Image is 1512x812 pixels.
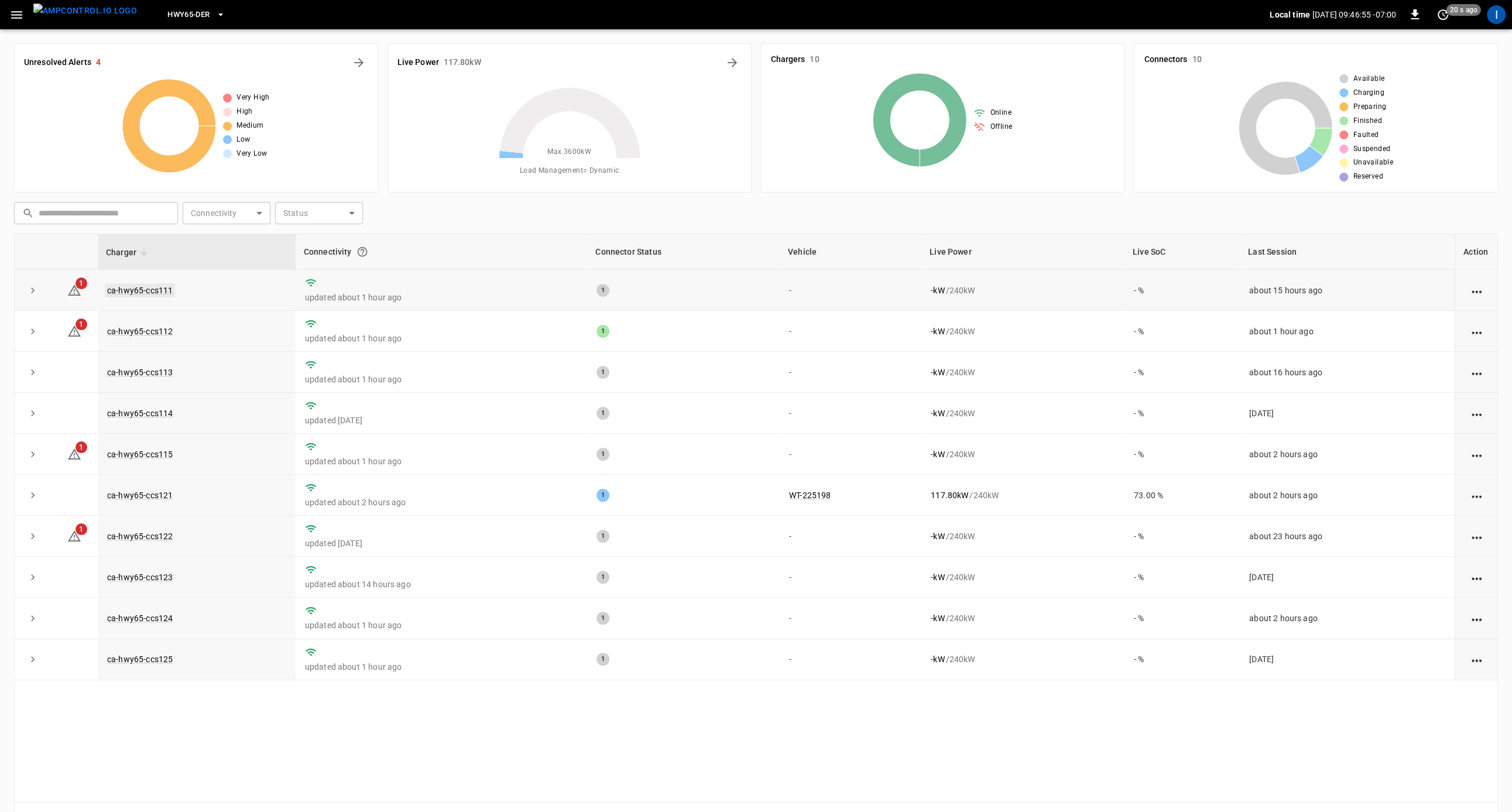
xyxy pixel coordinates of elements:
span: Available [1353,73,1384,85]
span: Suspended [1353,143,1390,155]
div: action cell options [1469,653,1484,665]
div: / 240 kW [931,366,1115,378]
div: 1 [596,325,609,338]
td: [DATE] [1240,557,1455,598]
h6: 10 [1192,53,1201,66]
p: - kW [931,285,944,296]
img: ampcontrol.io logo [33,4,137,18]
div: 1 [596,407,609,420]
div: action cell options [1469,326,1484,337]
div: action cell options [1469,489,1484,501]
div: 1 [596,284,609,297]
a: ca-hwy65-ccs125 [107,655,173,664]
p: - kW [931,653,944,665]
span: Finished [1353,115,1381,127]
button: expand row [24,527,42,545]
button: expand row [24,282,42,299]
div: / 240 kW [931,530,1115,542]
td: - [780,311,921,352]
span: Very High [236,92,270,104]
span: Load Management = Dynamic [520,165,619,177]
p: updated about 1 hour ago [305,333,578,344]
div: / 240 kW [931,612,1115,624]
span: Very Low [236,148,267,160]
div: action cell options [1469,612,1484,624]
td: - % [1124,639,1240,680]
span: 1 [76,277,87,289]
td: about 2 hours ago [1240,434,1455,475]
span: 1 [76,523,87,535]
p: 117.80 kW [931,489,968,501]
a: 1 [67,285,81,294]
td: - % [1124,311,1240,352]
div: action cell options [1469,571,1484,583]
div: action cell options [1469,285,1484,296]
p: - kW [931,407,944,419]
button: expand row [24,323,42,340]
td: about 23 hours ago [1240,516,1455,557]
span: Reserved [1353,171,1383,183]
div: / 240 kW [931,448,1115,460]
div: Connectivity [304,241,580,262]
p: updated about 1 hour ago [305,455,578,467]
td: - [780,434,921,475]
button: expand row [24,446,42,463]
p: updated [DATE] [305,414,578,426]
h6: 4 [96,56,101,69]
span: Offline [990,121,1012,133]
p: updated [DATE] [305,537,578,549]
p: - kW [931,366,944,378]
td: about 1 hour ago [1240,311,1455,352]
div: 1 [596,571,609,584]
p: updated about 2 hours ago [305,496,578,508]
td: - [780,270,921,311]
span: Unavailable [1353,157,1393,169]
div: action cell options [1469,530,1484,542]
span: Low [236,134,250,146]
td: about 2 hours ago [1240,598,1455,639]
td: - [780,393,921,434]
p: updated about 14 hours ago [305,578,578,590]
td: - % [1124,352,1240,393]
td: 73.00 % [1124,475,1240,516]
a: ca-hwy65-ccs115 [107,450,173,459]
span: Online [990,107,1011,119]
td: [DATE] [1240,393,1455,434]
button: set refresh interval [1434,5,1452,24]
div: 1 [596,653,609,666]
td: - % [1124,393,1240,434]
span: Faulted [1353,129,1379,141]
a: WT-225198 [789,491,831,500]
p: [DATE] 09:46:55 -07:00 [1312,9,1396,20]
button: All Alerts [349,53,368,72]
button: expand row [24,486,42,504]
th: Live SoC [1124,234,1240,270]
p: - kW [931,326,944,337]
a: 1 [67,326,81,335]
td: - [780,516,921,557]
button: Connection between the charger and our software. [352,241,373,262]
h6: Connectors [1144,53,1187,66]
h6: 10 [810,53,819,66]
a: 1 [67,449,81,458]
td: [DATE] [1240,639,1455,680]
p: - kW [931,612,944,624]
button: HWY65-DER [163,4,229,26]
span: Preparing [1353,101,1386,113]
p: - kW [931,448,944,460]
a: 1 [67,531,81,540]
div: profile-icon [1487,5,1506,24]
a: ca-hwy65-ccs123 [107,573,173,582]
span: Medium [236,120,263,132]
p: Local time [1270,9,1310,20]
span: 1 [76,441,87,453]
div: / 240 kW [931,653,1115,665]
td: - [780,639,921,680]
span: Charger [106,245,152,259]
div: / 240 kW [931,407,1115,419]
p: - kW [931,530,944,542]
td: about 15 hours ago [1240,270,1455,311]
div: / 240 kW [931,285,1115,296]
a: ca-hwy65-ccs114 [107,409,173,418]
button: expand row [24,650,42,668]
